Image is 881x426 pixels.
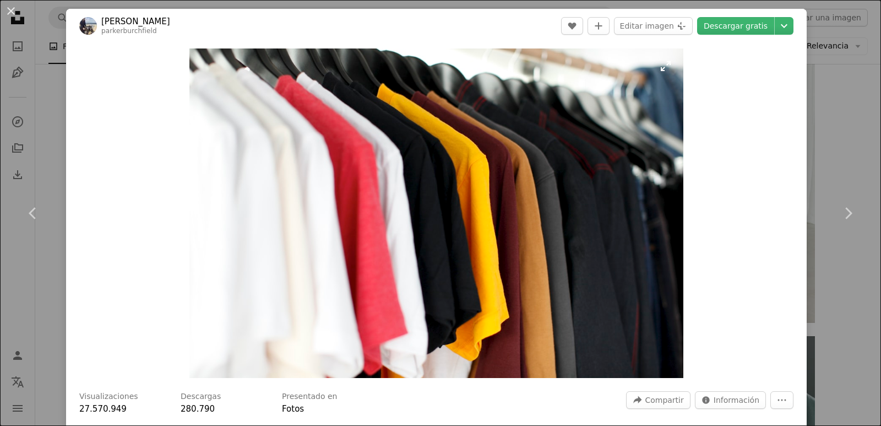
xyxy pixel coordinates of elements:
[282,404,304,414] a: Fotos
[561,17,583,35] button: Me gusta
[79,404,127,414] span: 27.570.949
[189,48,683,378] img: Primer plano de camisas colgadas en el perchero
[770,391,793,409] button: Más acciones
[645,392,683,408] span: Compartir
[588,17,610,35] button: Añade a la colección
[189,48,683,378] button: Ampliar en esta imagen
[695,391,766,409] button: Estadísticas sobre esta imagen
[181,391,221,402] h3: Descargas
[79,391,138,402] h3: Visualizaciones
[626,391,690,409] button: Compartir esta imagen
[815,160,881,266] a: Siguiente
[181,404,215,414] span: 280.790
[714,392,759,408] span: Información
[79,17,97,35] img: Ve al perfil de Parker Burchfield
[697,17,774,35] a: Descargar gratis
[614,17,693,35] button: Editar imagen
[775,17,793,35] button: Elegir el tamaño de descarga
[101,16,170,27] a: [PERSON_NAME]
[101,27,157,35] a: parkerburchfield
[282,391,338,402] h3: Presentado en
